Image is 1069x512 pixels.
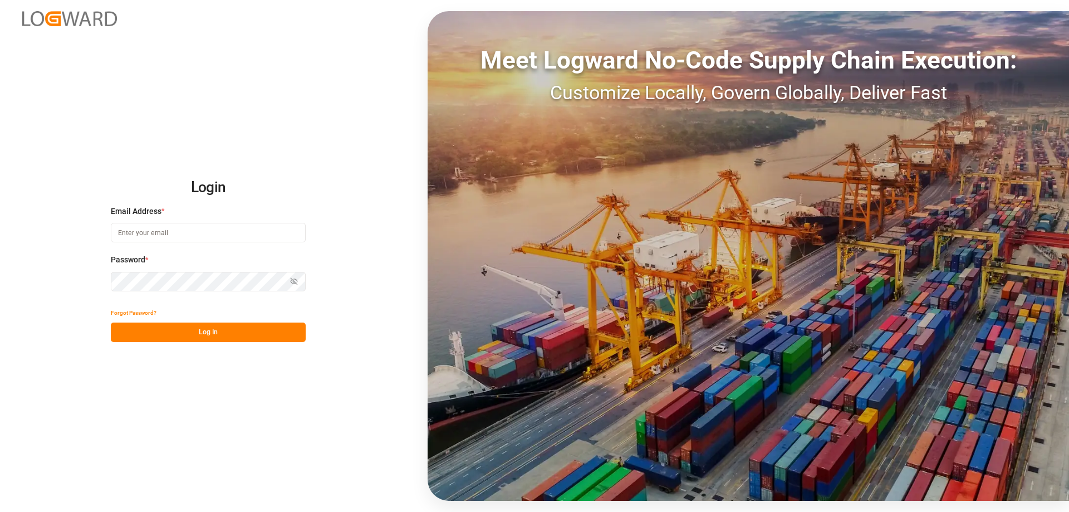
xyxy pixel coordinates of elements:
[428,79,1069,107] div: Customize Locally, Govern Globally, Deliver Fast
[111,170,306,206] h2: Login
[111,223,306,242] input: Enter your email
[22,11,117,26] img: Logward_new_orange.png
[428,42,1069,79] div: Meet Logward No-Code Supply Chain Execution:
[111,303,156,323] button: Forgot Password?
[111,206,161,217] span: Email Address
[111,254,145,266] span: Password
[111,323,306,342] button: Log In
